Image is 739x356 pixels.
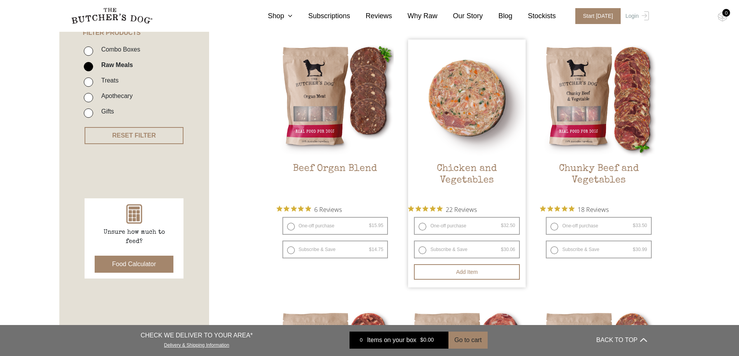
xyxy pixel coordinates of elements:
a: Subscriptions [292,11,350,21]
p: Unsure how much to feed? [95,228,173,246]
bdi: 14.75 [369,247,383,252]
a: Chunky Beef and VegetablesChunky Beef and Vegetables [540,40,658,199]
a: Blog [483,11,512,21]
label: Subscribe & Save [414,241,520,258]
a: Reviews [350,11,392,21]
button: Food Calculator [95,256,173,273]
a: Login [623,8,649,24]
a: Beef Organ BlendBeef Organ Blend [277,40,394,199]
bdi: 33.50 [633,223,647,228]
span: Items on your box [367,335,416,345]
label: One-off purchase [414,217,520,235]
label: One-off purchase [282,217,388,235]
a: Stockists [512,11,556,21]
h2: Beef Organ Blend [277,163,394,199]
a: Start [DATE] [568,8,624,24]
span: $ [369,223,372,228]
button: Rated 4.9 out of 5 stars from 22 reviews. Jump to reviews. [408,203,477,215]
bdi: 30.06 [501,247,515,252]
h2: Chicken and Vegetables [408,163,526,199]
bdi: 15.95 [369,223,383,228]
img: TBD_Cart-Empty.png [718,12,727,22]
span: 18 Reviews [578,203,609,215]
bdi: 0.00 [420,337,434,343]
a: Our Story [438,11,483,21]
img: Chunky Beef and Vegetables [540,40,658,157]
button: RESET FILTER [85,127,183,144]
h2: Chunky Beef and Vegetables [540,163,658,199]
button: Add item [414,264,520,280]
span: Start [DATE] [575,8,621,24]
bdi: 32.50 [501,223,515,228]
label: Raw Meals [97,60,133,70]
button: Rated 5 out of 5 stars from 18 reviews. Jump to reviews. [540,203,609,215]
span: $ [633,223,635,228]
bdi: 30.99 [633,247,647,252]
span: $ [501,223,504,228]
a: Chicken and Vegetables [408,40,526,199]
p: CHECK WE DELIVER TO YOUR AREA* [140,331,253,340]
label: Subscribe & Save [546,241,652,258]
label: Combo Boxes [97,44,140,55]
span: $ [369,247,372,252]
button: BACK TO TOP [596,331,647,349]
span: 22 Reviews [446,203,477,215]
label: Subscribe & Save [282,241,388,258]
label: Treats [97,75,119,86]
button: Go to cart [448,332,487,349]
a: 0 Items on your box $0.00 [350,332,448,349]
button: Rated 5 out of 5 stars from 6 reviews. Jump to reviews. [277,203,342,215]
span: $ [633,247,635,252]
span: $ [501,247,504,252]
span: $ [420,337,423,343]
a: Why Raw [392,11,438,21]
div: 0 [355,336,367,344]
span: 6 Reviews [314,203,342,215]
a: Shop [252,11,292,21]
img: Beef Organ Blend [277,40,394,157]
label: One-off purchase [546,217,652,235]
label: Apothecary [97,91,133,101]
div: 0 [722,9,730,17]
a: Delivery & Shipping Information [164,341,229,348]
label: Gifts [97,106,114,117]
